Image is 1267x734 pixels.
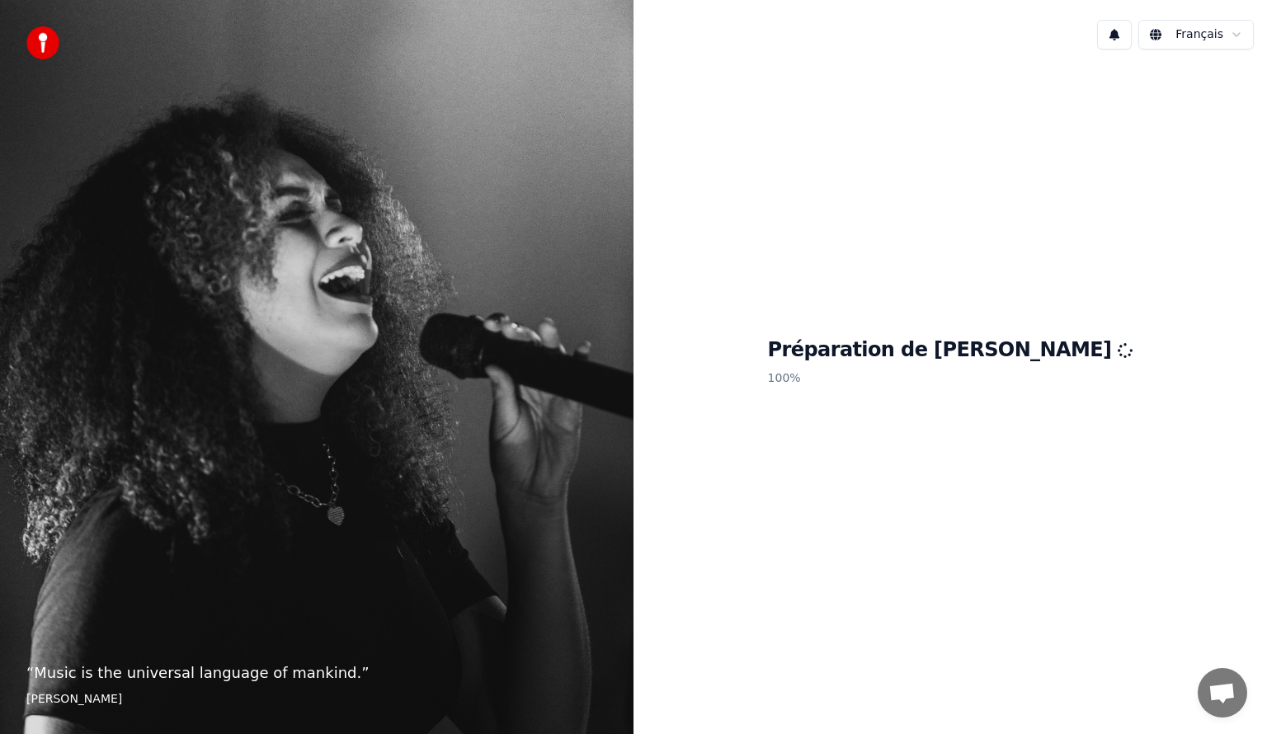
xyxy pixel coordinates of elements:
a: Ouvrir le chat [1198,668,1247,718]
h1: Préparation de [PERSON_NAME] [768,337,1133,364]
p: 100 % [768,364,1133,393]
img: youka [26,26,59,59]
footer: [PERSON_NAME] [26,691,607,708]
p: “ Music is the universal language of mankind. ” [26,661,607,685]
